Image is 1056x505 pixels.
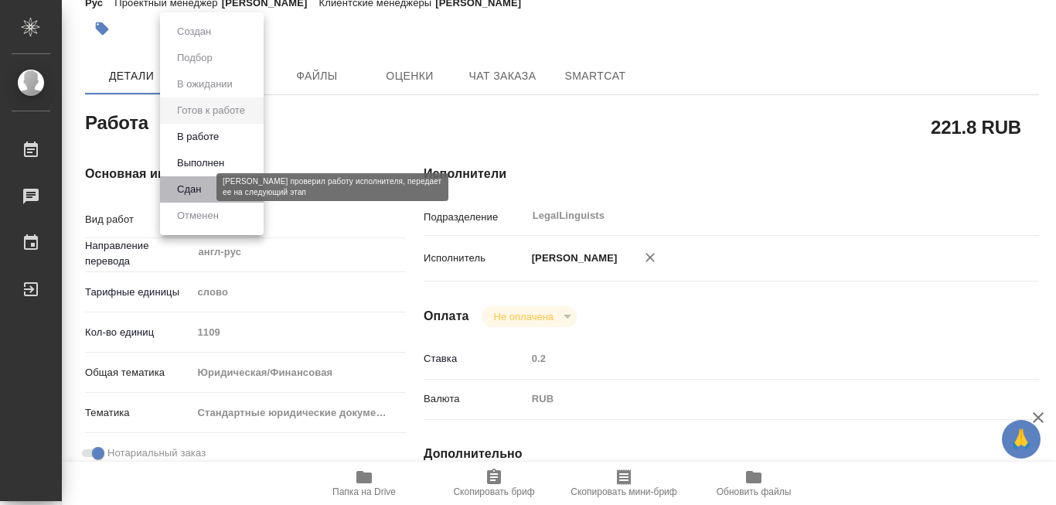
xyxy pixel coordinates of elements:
button: В ожидании [172,76,237,93]
button: Готов к работе [172,102,250,119]
button: Выполнен [172,155,229,172]
button: Подбор [172,49,217,67]
button: В работе [172,128,223,145]
button: Сдан [172,181,206,198]
button: Создан [172,23,216,40]
button: Отменен [172,207,223,224]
